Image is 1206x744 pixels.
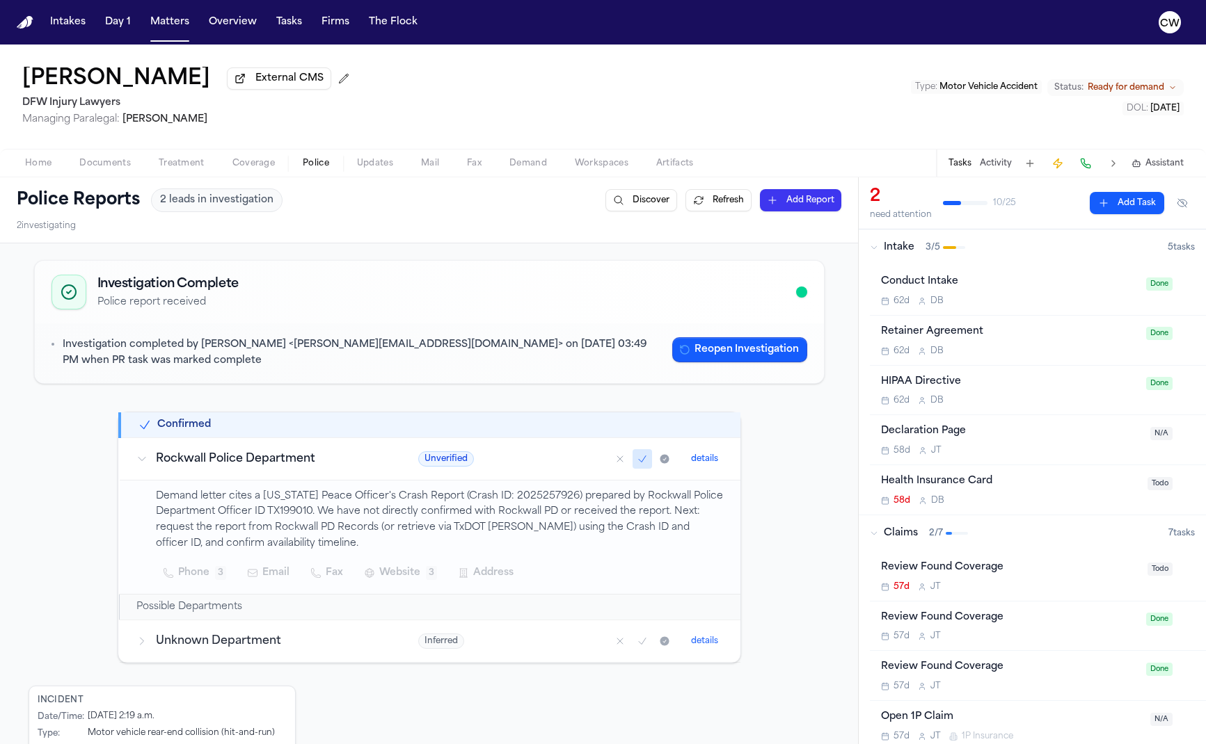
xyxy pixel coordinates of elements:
div: Review Found Coverage [881,610,1138,626]
h3: Unknown Department [156,633,385,649]
span: Type : [915,83,937,91]
div: HIPAA Directive [881,374,1138,390]
div: Incident [38,695,287,706]
span: DOL : [1127,104,1148,113]
span: D B [930,296,944,307]
div: [DATE] 2:19 a.m. [88,711,154,722]
span: Claims [884,526,918,540]
button: Intake3/55tasks [859,229,1206,266]
h2: Possible Departments [136,600,242,614]
span: J T [931,445,942,456]
p: Police report received [97,296,239,309]
span: 10 / 25 [993,197,1016,209]
a: The Flock [363,10,423,35]
button: Mark as no report [610,631,630,651]
span: Ready for demand [1088,82,1164,93]
div: Conduct Intake [881,274,1138,290]
span: Documents [79,158,131,169]
div: Open task: Review Found Coverage [870,601,1206,652]
button: Add Task [1090,192,1164,214]
span: Assistant [1145,158,1184,169]
button: Mark as confirmed [633,631,652,651]
div: Declaration Page [881,423,1142,439]
span: 62d [894,395,910,406]
button: Matters [145,10,195,35]
div: need attention [870,209,932,220]
button: Fax [303,560,351,585]
div: Type : [38,728,82,739]
span: J T [930,581,941,592]
h3: Rockwall Police Department [156,451,385,467]
span: Todo [1148,563,1173,576]
span: 7 task s [1168,528,1195,539]
div: Retainer Agreement [881,324,1138,340]
span: 2 / 7 [929,528,943,539]
p: Investigation completed by [PERSON_NAME] <[PERSON_NAME][EMAIL_ADDRESS][DOMAIN_NAME]> on [DATE] 03... [63,337,661,369]
button: Create Immediate Task [1048,154,1068,173]
span: Done [1146,663,1173,676]
span: External CMS [255,72,324,86]
span: Intake [884,241,914,254]
button: Assistant [1132,158,1184,169]
button: Overview [203,10,262,35]
span: Demand [509,158,547,169]
button: Intakes [45,10,91,35]
h1: Police Reports [17,189,140,211]
button: Refresh [685,189,752,211]
span: Mail [421,158,439,169]
span: N/A [1150,713,1173,726]
span: Inferred [418,633,464,649]
span: 2 investigating [17,220,76,232]
button: Reopen Investigation [672,337,807,362]
a: Tasks [271,10,308,35]
a: Home [17,16,33,29]
div: Open task: Review Found Coverage [870,651,1206,701]
button: Tasks [949,158,971,169]
span: Done [1146,277,1173,291]
span: Done [1146,613,1173,626]
span: 5 task s [1168,242,1195,253]
div: Open task: HIPAA Directive [870,366,1206,416]
h2: DFW Injury Lawyers [22,95,355,111]
button: External CMS [227,67,331,90]
button: Phone3 [156,560,235,585]
span: J T [930,681,941,692]
div: Open task: Review Found Coverage [870,551,1206,601]
span: 62d [894,296,910,307]
h1: [PERSON_NAME] [22,67,210,92]
span: Police [303,158,329,169]
button: Add Task [1020,154,1040,173]
span: Treatment [159,158,205,169]
button: Mark as no report [610,449,630,469]
div: Open task: Conduct Intake [870,266,1206,316]
button: Day 1 [100,10,136,35]
span: Home [25,158,51,169]
span: D B [930,395,944,406]
div: Review Found Coverage [881,560,1139,576]
span: 57d [894,631,910,642]
h2: Confirmed [157,418,211,432]
button: Mark as received [655,631,674,651]
span: 58d [894,445,910,456]
span: [DATE] [1150,104,1180,113]
span: D B [931,495,944,506]
button: Address [451,560,522,585]
div: Open task: Retainer Agreement [870,316,1206,366]
img: Finch Logo [17,16,33,29]
span: 57d [894,681,910,692]
span: 1P Insurance [962,731,1013,742]
span: Todo [1148,477,1173,490]
button: Email [240,560,298,585]
div: 2 [870,186,932,208]
div: Open task: Health Insurance Card [870,465,1206,515]
span: 62d [894,346,910,357]
span: 58d [894,495,910,506]
span: Workspaces [575,158,628,169]
button: Firms [316,10,355,35]
span: Coverage [232,158,275,169]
